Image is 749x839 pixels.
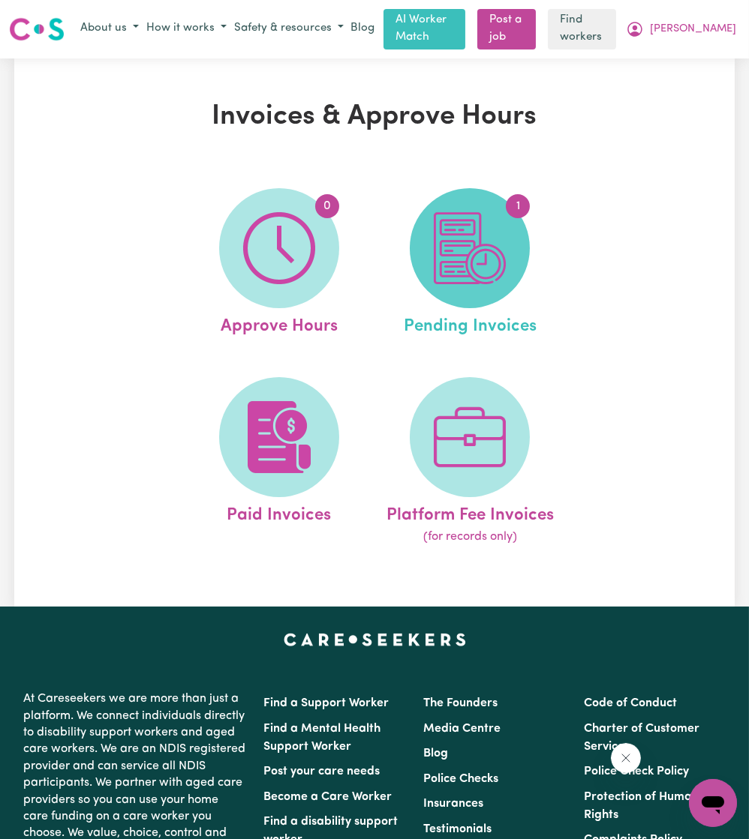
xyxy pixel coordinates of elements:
[227,497,331,529] span: Paid Invoices
[9,10,91,22] span: Need any help?
[143,16,230,41] button: How it works
[423,723,501,735] a: Media Centre
[689,779,737,827] iframe: Button to launch messaging window
[423,823,492,835] a: Testimonials
[423,773,498,785] a: Police Checks
[404,308,537,340] span: Pending Invoices
[423,528,517,546] span: (for records only)
[423,748,448,760] a: Blog
[263,697,389,709] a: Find a Support Worker
[263,766,380,778] a: Post your care needs
[423,697,498,709] a: The Founders
[187,377,370,547] a: Paid Invoices
[221,308,338,340] span: Approve Hours
[77,16,143,41] button: About us
[347,17,378,40] a: Blog
[477,9,536,49] a: Post a job
[622,16,740,42] button: My Account
[187,188,370,340] a: Approve Hours
[263,723,381,753] a: Find a Mental Health Support Worker
[9,16,65,43] img: Careseekers logo
[584,766,689,778] a: Police Check Policy
[378,188,561,340] a: Pending Invoices
[584,791,699,821] a: Protection of Human Rights
[650,21,736,37] span: [PERSON_NAME]
[611,743,641,773] iframe: Close message
[384,9,465,49] a: AI Worker Match
[378,377,561,547] a: Platform Fee Invoices(for records only)
[584,697,677,709] a: Code of Conduct
[230,16,347,41] button: Safety & resources
[315,194,339,218] span: 0
[387,497,554,529] span: Platform Fee Invoices
[9,12,65,46] a: Careseekers logo
[143,100,606,133] h1: Invoices & Approve Hours
[423,798,483,810] a: Insurances
[284,634,466,646] a: Careseekers home page
[263,791,392,803] a: Become a Care Worker
[548,9,616,49] a: Find workers
[584,723,699,753] a: Charter of Customer Service
[506,194,530,218] span: 1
